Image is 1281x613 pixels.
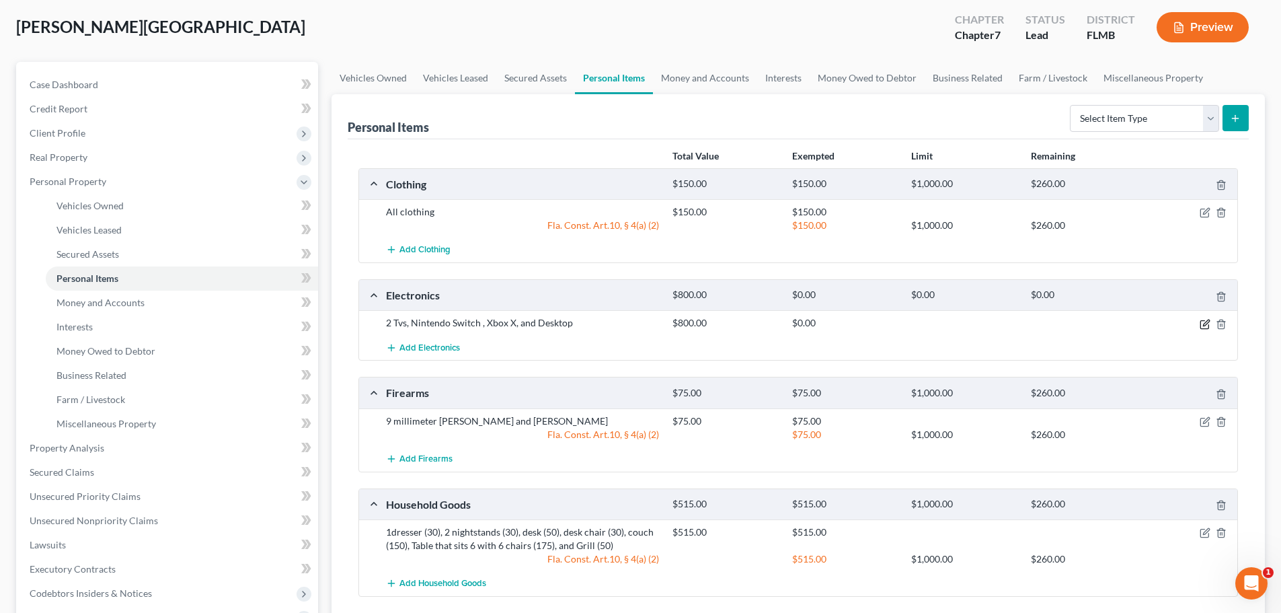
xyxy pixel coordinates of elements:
a: Business Related [46,363,318,388]
div: Personal Items [348,119,429,135]
div: $1,000.00 [904,387,1023,400]
span: 7 [995,28,1001,41]
div: $75.00 [666,387,785,400]
strong: Remaining [1031,150,1075,161]
div: $515.00 [785,498,904,511]
a: Vehicles Owned [46,194,318,218]
div: $260.00 [1024,178,1143,190]
button: Add Electronics [386,335,460,360]
div: $1,000.00 [904,219,1023,232]
span: Money Owed to Debtor [56,345,155,357]
strong: Limit [911,150,933,161]
div: Fla. Const. Art.10, § 4(a) (2) [379,552,666,566]
div: $800.00 [666,316,785,330]
div: $800.00 [666,289,785,301]
a: Unsecured Nonpriority Claims [19,509,318,533]
button: Add Household Goods [386,571,486,596]
a: Miscellaneous Property [46,412,318,436]
span: Interests [56,321,93,332]
span: Property Analysis [30,442,104,454]
span: Client Profile [30,127,85,139]
div: FLMB [1087,28,1135,43]
a: Property Analysis [19,436,318,460]
div: Firearms [379,386,666,400]
span: Real Property [30,151,87,163]
div: $1,000.00 [904,498,1023,511]
a: Unsecured Priority Claims [19,484,318,509]
div: $515.00 [666,526,785,539]
div: $150.00 [785,205,904,219]
div: $75.00 [785,387,904,400]
span: Personal Items [56,273,118,284]
span: Secured Claims [30,466,94,478]
div: Electronics [379,288,666,302]
div: $260.00 [1024,387,1143,400]
span: Add Clothing [399,245,451,256]
div: $150.00 [666,178,785,190]
a: Personal Items [46,266,318,291]
a: Money Owed to Debtor [46,339,318,363]
div: $0.00 [785,289,904,301]
div: $1,000.00 [904,552,1023,566]
div: $1,000.00 [904,178,1023,190]
div: Status [1025,12,1065,28]
div: $150.00 [666,205,785,219]
a: Secured Assets [46,242,318,266]
div: $515.00 [785,526,904,539]
div: Chapter [955,28,1004,43]
strong: Exempted [792,150,834,161]
button: Preview [1157,12,1249,42]
a: Lawsuits [19,533,318,557]
a: Case Dashboard [19,73,318,97]
div: $0.00 [785,316,904,330]
span: Secured Assets [56,248,119,260]
a: Money Owed to Debtor [810,62,925,94]
div: 9 millimeter [PERSON_NAME] and [PERSON_NAME] [379,414,666,428]
button: Add Firearms [386,447,453,472]
a: Business Related [925,62,1011,94]
a: Miscellaneous Property [1095,62,1211,94]
div: $75.00 [785,414,904,428]
div: $1,000.00 [904,428,1023,441]
span: Unsecured Priority Claims [30,491,141,502]
div: $260.00 [1024,219,1143,232]
button: Add Clothing [386,238,451,262]
a: Money and Accounts [46,291,318,315]
span: Money and Accounts [56,297,145,308]
span: Add Electronics [399,342,460,353]
a: Interests [46,315,318,339]
a: Personal Items [575,62,653,94]
span: [PERSON_NAME][GEOGRAPHIC_DATA] [16,17,305,36]
div: Household Goods [379,497,666,511]
div: $0.00 [904,289,1023,301]
a: Credit Report [19,97,318,121]
a: Interests [757,62,810,94]
div: District [1087,12,1135,28]
span: 1 [1263,567,1274,578]
span: Unsecured Nonpriority Claims [30,515,158,526]
div: $75.00 [666,414,785,428]
div: $515.00 [666,498,785,511]
span: Codebtors Insiders & Notices [30,587,152,599]
div: $0.00 [1024,289,1143,301]
a: Executory Contracts [19,557,318,581]
span: Case Dashboard [30,79,98,90]
a: Vehicles Leased [415,62,496,94]
div: Fla. Const. Art.10, § 4(a) (2) [379,428,666,441]
div: $75.00 [785,428,904,441]
div: $515.00 [785,552,904,566]
span: Miscellaneous Property [56,418,156,429]
div: Chapter [955,12,1004,28]
a: Secured Assets [496,62,575,94]
a: Farm / Livestock [46,388,318,412]
div: Lead [1025,28,1065,43]
a: Secured Claims [19,460,318,484]
a: Money and Accounts [653,62,757,94]
iframe: Intercom live chat [1235,567,1268,600]
a: Farm / Livestock [1011,62,1095,94]
span: Vehicles Leased [56,224,122,236]
div: Fla. Const. Art.10, § 4(a) (2) [379,219,666,232]
div: $260.00 [1024,428,1143,441]
span: Credit Report [30,103,87,114]
a: Vehicles Leased [46,218,318,242]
